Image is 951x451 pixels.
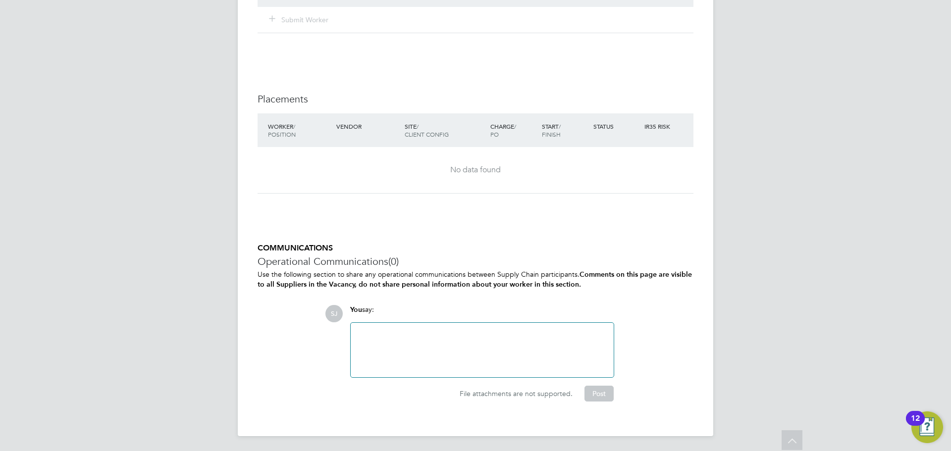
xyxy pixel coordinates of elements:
div: Worker [265,117,334,143]
button: Open Resource Center, 12 new notifications [911,411,943,443]
div: IR35 Risk [642,117,676,135]
button: Post [584,386,614,401]
div: No data found [267,165,684,175]
span: / Position [268,122,296,138]
button: Submit Worker [269,15,329,25]
div: Charge [488,117,539,143]
h3: Operational Communications [258,255,693,268]
p: Use the following section to share any operational communications between Supply Chain participants. [258,270,693,289]
div: Status [591,117,642,135]
span: File attachments are not supported. [460,389,573,398]
div: 12 [911,418,920,431]
span: SJ [325,305,343,322]
span: / Client Config [405,122,449,138]
div: Vendor [334,117,402,135]
b: Comments on this page are visible to all Suppliers in the Vacancy, do not share personal informat... [258,270,692,288]
span: You [350,305,362,314]
span: (0) [388,255,399,268]
div: say: [350,305,614,322]
h3: Placements [258,93,693,105]
span: / PO [490,122,516,138]
div: Start [539,117,591,143]
div: Site [402,117,488,143]
span: / Finish [542,122,561,138]
h5: COMMUNICATIONS [258,243,693,253]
